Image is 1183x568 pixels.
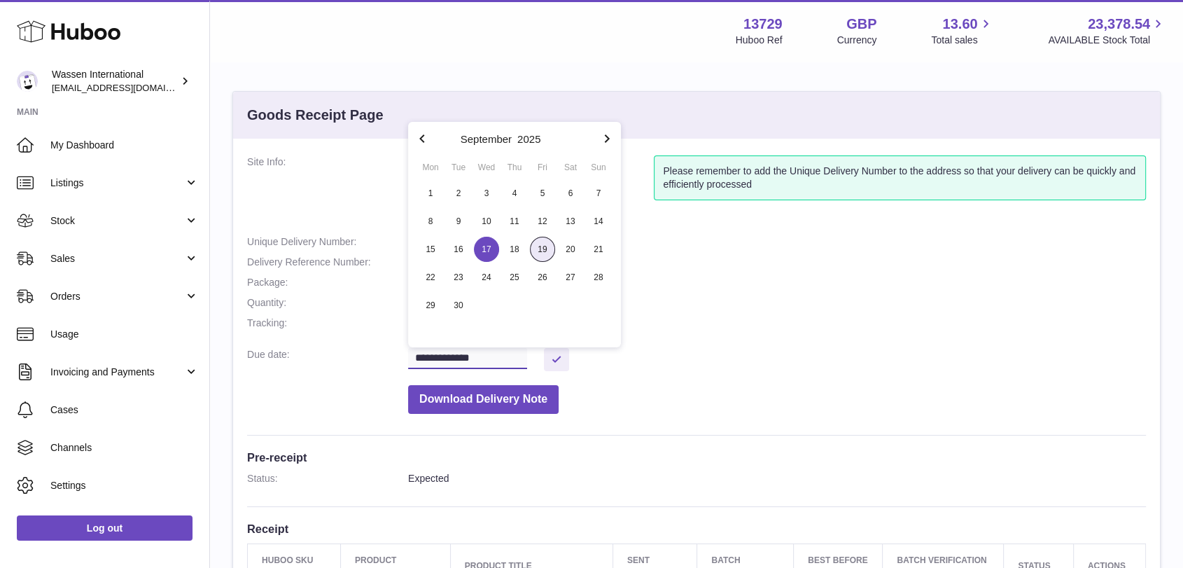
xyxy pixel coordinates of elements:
[517,134,540,144] button: 2025
[247,450,1146,465] h3: Pre-receipt
[556,263,584,291] button: 27
[461,134,512,144] button: September
[474,265,499,290] span: 24
[444,235,472,263] button: 16
[408,235,1146,249] dd: 13729-200432
[444,207,472,235] button: 9
[556,235,584,263] button: 20
[446,265,471,290] span: 23
[654,155,1146,200] div: Please remember to add the Unique Delivery Number to the address so that your delivery can be qui...
[418,237,443,262] span: 15
[444,263,472,291] button: 23
[416,179,444,207] button: 1
[50,290,184,303] span: Orders
[247,472,408,485] dt: Status:
[50,403,199,417] span: Cases
[558,265,583,290] span: 27
[584,207,612,235] button: 14
[247,296,408,310] dt: Quantity:
[528,161,556,174] div: Fri
[418,181,443,206] span: 1
[556,179,584,207] button: 6
[52,82,206,93] span: [EMAIL_ADDRESS][DOMAIN_NAME]
[586,265,611,290] span: 28
[444,161,472,174] div: Tue
[50,441,199,455] span: Channels
[416,235,444,263] button: 15
[408,276,1146,289] dd: Boxes
[1048,34,1166,47] span: AVAILABLE Stock Total
[530,181,555,206] span: 5
[500,179,528,207] button: 4
[502,265,527,290] span: 25
[474,237,499,262] span: 17
[418,209,443,234] span: 8
[586,237,611,262] span: 21
[247,276,408,289] dt: Package:
[584,161,612,174] div: Sun
[418,293,443,318] span: 29
[408,385,559,414] button: Download Delivery Note
[502,209,527,234] span: 11
[416,291,444,319] button: 29
[942,15,977,34] span: 13.60
[528,263,556,291] button: 26
[1048,15,1166,47] a: 23,378.54 AVAILABLE Stock Total
[247,155,408,228] dt: Site Info:
[556,161,584,174] div: Sat
[446,293,471,318] span: 30
[558,209,583,234] span: 13
[52,68,178,95] div: Wassen International
[446,181,471,206] span: 2
[50,252,184,265] span: Sales
[1088,15,1150,34] span: 23,378.54
[247,521,1146,536] h3: Receipt
[416,263,444,291] button: 22
[444,179,472,207] button: 2
[530,209,555,234] span: 12
[558,237,583,262] span: 20
[50,366,184,379] span: Invoicing and Payments
[444,291,472,319] button: 30
[416,161,444,174] div: Mon
[500,235,528,263] button: 18
[528,179,556,207] button: 5
[247,317,408,341] dt: Tracking:
[446,209,471,234] span: 9
[530,237,555,262] span: 19
[472,235,500,263] button: 17
[50,328,199,341] span: Usage
[247,256,408,269] dt: Delivery Reference Number:
[586,181,611,206] span: 7
[17,71,38,92] img: internationalsupplychain@wassen.com
[408,296,1146,310] dd: 2
[837,34,877,47] div: Currency
[247,348,408,371] dt: Due date:
[584,263,612,291] button: 28
[528,235,556,263] button: 19
[408,472,1146,485] dd: Expected
[584,179,612,207] button: 7
[474,181,499,206] span: 3
[472,161,500,174] div: Wed
[931,15,993,47] a: 13.60 Total sales
[530,265,555,290] span: 26
[472,207,500,235] button: 10
[736,34,783,47] div: Huboo Ref
[502,181,527,206] span: 4
[50,479,199,492] span: Settings
[500,207,528,235] button: 11
[584,235,612,263] button: 21
[556,207,584,235] button: 13
[558,181,583,206] span: 6
[502,237,527,262] span: 18
[446,237,471,262] span: 16
[586,209,611,234] span: 14
[474,209,499,234] span: 10
[17,515,192,541] a: Log out
[472,263,500,291] button: 24
[50,139,199,152] span: My Dashboard
[247,235,408,249] dt: Unique Delivery Number:
[50,214,184,228] span: Stock
[472,179,500,207] button: 3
